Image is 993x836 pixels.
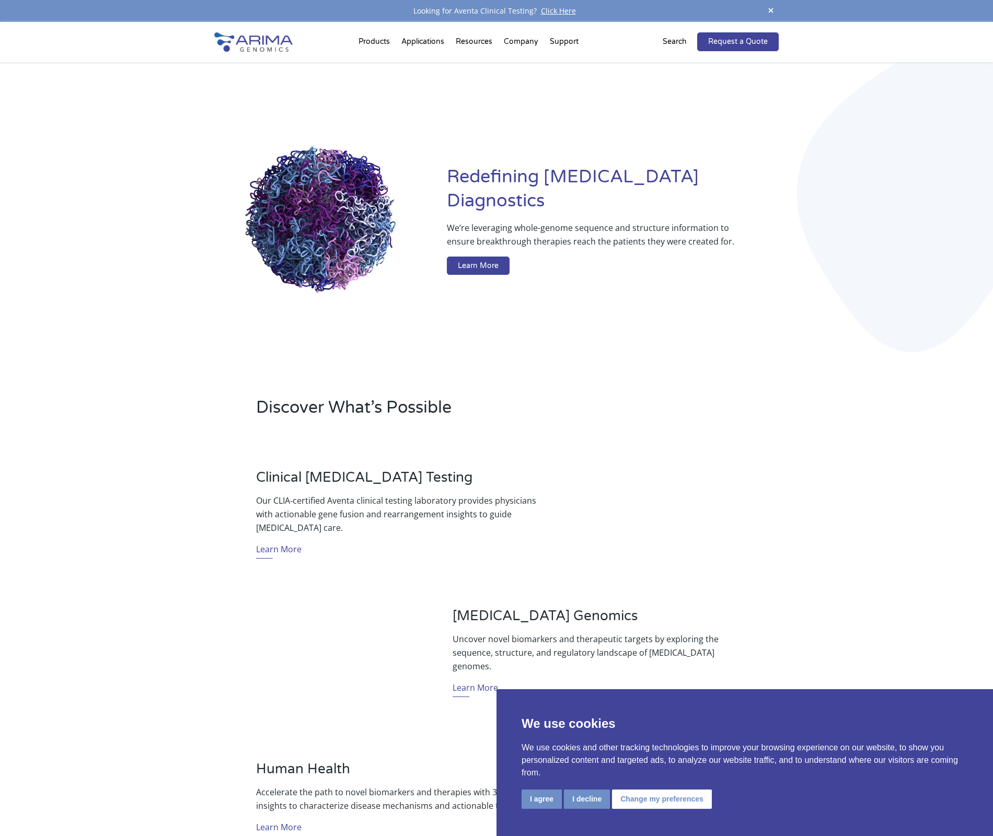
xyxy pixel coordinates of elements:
p: Accelerate the path to novel biomarkers and therapies with 3D genomic insights to characterize di... [256,785,540,812]
h2: Discover What’s Possible [256,396,630,427]
a: Request a Quote [697,32,779,51]
h1: Redefining [MEDICAL_DATA] Diagnostics [447,165,779,221]
a: Learn More [447,257,510,275]
h3: Human Health [256,761,540,785]
p: Our CLIA-certified Aventa clinical testing laboratory provides physicians with actionable gene fu... [256,494,540,535]
p: We’re leveraging whole-genome sequence and structure information to ensure breakthrough therapies... [447,221,737,257]
h3: [MEDICAL_DATA] Genomics [453,608,737,632]
p: Uncover novel biomarkers and therapeutic targets by exploring the sequence, structure, and regula... [453,632,737,673]
a: Learn More [453,681,498,697]
p: We use cookies and other tracking technologies to improve your browsing experience on our website... [522,741,968,779]
button: I agree [522,789,562,809]
img: Arima-Genomics-logo [214,32,293,52]
button: Change my preferences [612,789,712,809]
p: Search [663,35,687,49]
a: Click Here [537,6,580,16]
button: I decline [564,789,610,809]
h3: Clinical [MEDICAL_DATA] Testing [256,469,540,494]
a: Learn More [256,542,302,559]
p: We use cookies [522,714,968,733]
div: Looking for Aventa Clinical Testing? [214,4,779,18]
